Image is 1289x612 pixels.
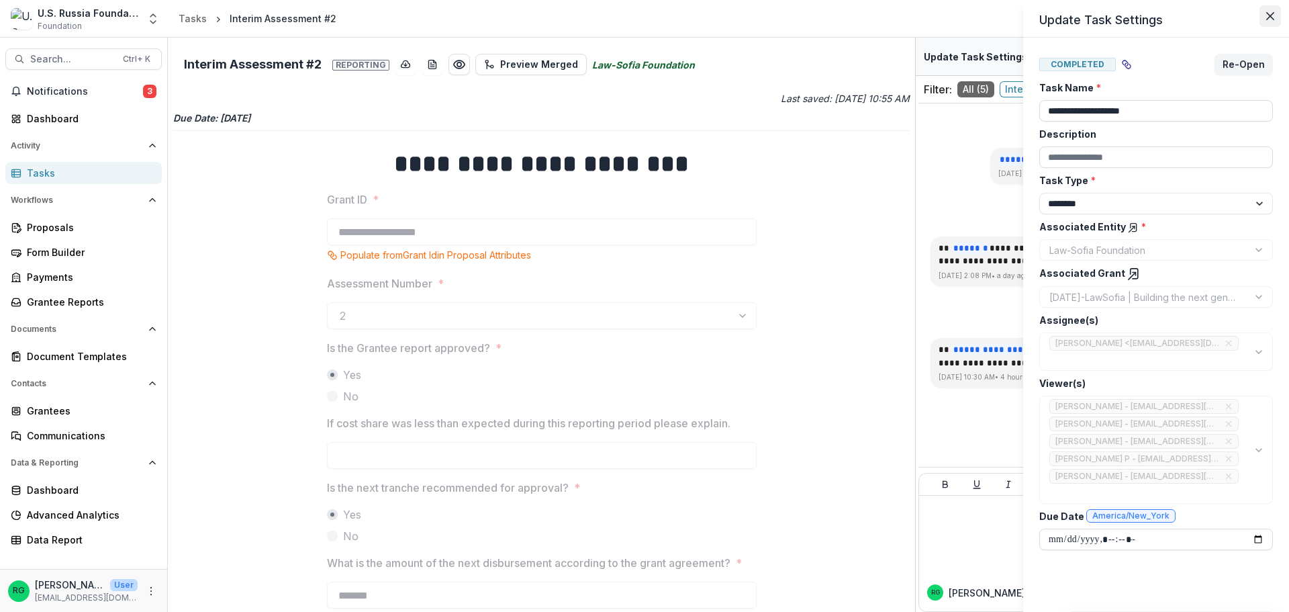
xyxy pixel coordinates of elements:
button: Re-Open [1214,54,1273,75]
label: Assignee(s) [1039,313,1265,327]
button: Close [1259,5,1281,27]
label: Associated Grant [1039,266,1265,281]
span: America/New_York [1092,511,1169,521]
label: Description [1039,127,1265,141]
label: Viewer(s) [1039,376,1265,390]
label: Task Name [1039,81,1265,95]
span: Completed [1039,58,1116,71]
button: View dependent tasks [1116,54,1137,75]
label: Due Date [1039,509,1265,523]
label: Associated Entity [1039,220,1265,234]
label: Task Type [1039,173,1265,187]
